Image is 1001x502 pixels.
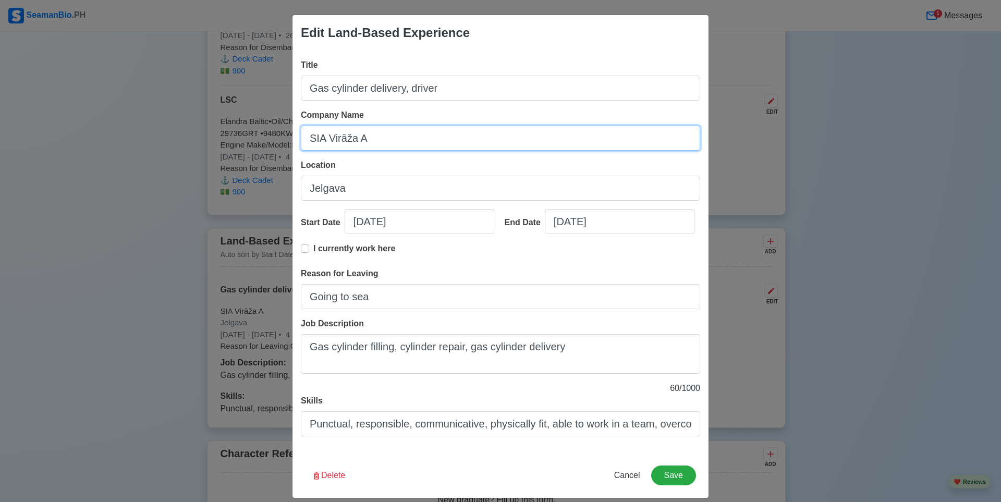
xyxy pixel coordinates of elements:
[651,466,696,485] button: Save
[301,126,700,151] input: Ex: Global Gateway
[301,334,700,374] textarea: Gas cylinder filling, cylinder repair, gas cylinder delivery
[305,466,352,485] button: Delete
[301,161,336,169] span: Location
[301,269,378,278] span: Reason for Leaving
[313,242,395,255] p: I currently work here
[301,284,700,309] input: Your reason for leaving...
[301,111,364,119] span: Company Name
[301,76,700,101] input: Ex: Third Officer
[301,382,700,395] p: 60 / 1000
[301,23,470,42] div: Edit Land-Based Experience
[301,396,323,405] span: Skills
[301,60,318,69] span: Title
[301,176,700,201] input: Ex: Manila
[607,466,647,485] button: Cancel
[505,216,545,229] div: End Date
[301,216,345,229] div: Start Date
[301,411,700,436] input: Write your skills here...
[614,471,640,480] span: Cancel
[301,317,364,330] label: Job Description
